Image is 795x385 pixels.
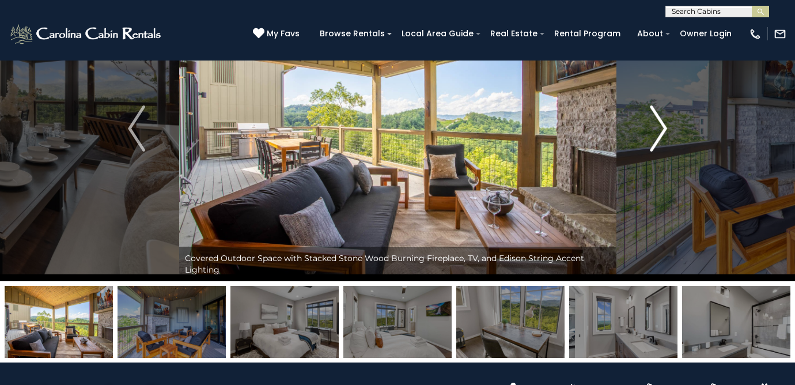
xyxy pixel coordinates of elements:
[682,286,790,358] img: 164745659
[5,286,113,358] img: 164754154
[631,25,669,43] a: About
[396,25,479,43] a: Local Area Guide
[343,286,452,358] img: 164745656
[253,28,302,40] a: My Favs
[314,25,391,43] a: Browse Rentals
[674,25,737,43] a: Owner Login
[548,25,626,43] a: Rental Program
[774,28,786,40] img: mail-regular-white.png
[650,105,667,152] img: arrow
[456,286,565,358] img: 164745657
[179,247,616,281] div: Covered Outdoor Space with Stacked Stone Wood Burning Fireplace, TV, and Edison String Accent Lig...
[484,25,543,43] a: Real Estate
[9,22,164,46] img: White-1-2.png
[749,28,762,40] img: phone-regular-white.png
[128,105,145,152] img: arrow
[569,286,677,358] img: 164745660
[230,286,339,358] img: 164745655
[267,28,300,40] span: My Favs
[118,286,226,358] img: 164754152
